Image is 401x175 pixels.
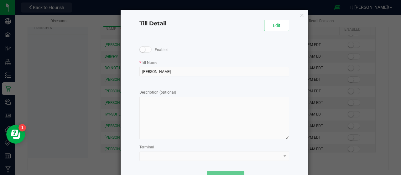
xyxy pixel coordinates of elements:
span: Edit [273,23,280,28]
label: Till Name [139,60,157,65]
iframe: Resource center unread badge [18,124,26,131]
button: Edit [264,20,289,31]
h4: Till Detail [139,20,166,28]
label: Enabled [155,47,169,53]
label: Description (optional) [139,90,176,95]
label: Terminal [139,144,154,150]
iframe: Resource center [6,125,25,144]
